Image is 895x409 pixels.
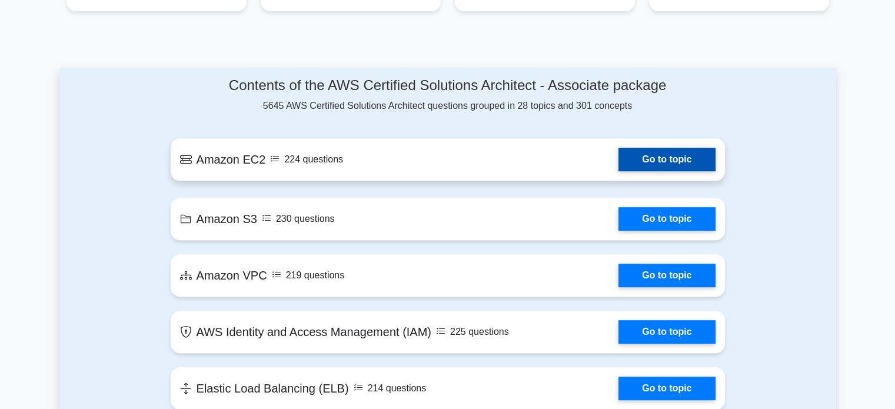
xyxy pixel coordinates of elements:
[618,148,715,171] a: Go to topic
[618,207,715,231] a: Go to topic
[171,77,725,113] div: 5645 AWS Certified Solutions Architect questions grouped in 28 topics and 301 concepts
[618,264,715,287] a: Go to topic
[171,77,725,94] h4: Contents of the AWS Certified Solutions Architect - Associate package
[618,377,715,400] a: Go to topic
[618,320,715,344] a: Go to topic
